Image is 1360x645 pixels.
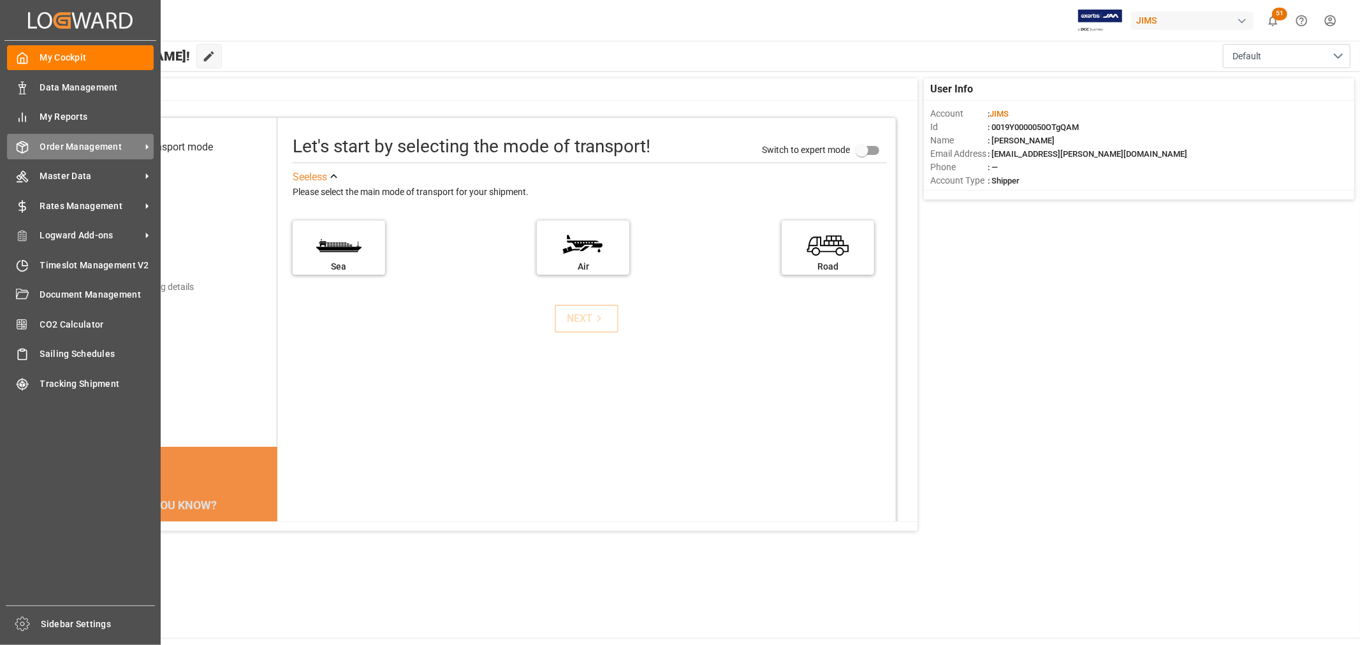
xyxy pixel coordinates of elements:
[87,518,262,579] div: In [DATE], carbon dioxide emissions from the European Union's transport sector reached 982 millio...
[988,136,1055,145] span: : [PERSON_NAME]
[1259,6,1287,35] button: show 51 new notifications
[1232,50,1261,63] span: Default
[40,110,154,124] span: My Reports
[293,185,887,200] div: Please select the main mode of transport for your shipment.
[114,140,213,155] div: Select transport mode
[930,82,973,97] span: User Info
[40,259,154,272] span: Timeslot Management V2
[293,170,327,185] div: See less
[988,176,1020,185] span: : Shipper
[7,75,154,99] a: Data Management
[40,318,154,331] span: CO2 Calculator
[7,105,154,129] a: My Reports
[930,161,988,174] span: Phone
[543,260,623,273] div: Air
[7,282,154,307] a: Document Management
[1131,11,1254,30] div: JIMS
[555,305,618,333] button: NEXT
[930,107,988,120] span: Account
[40,377,154,391] span: Tracking Shipment
[988,109,1009,119] span: :
[1287,6,1316,35] button: Help Center
[988,122,1079,132] span: : 0019Y0000050OTgQAM
[7,252,154,277] a: Timeslot Management V2
[299,260,379,273] div: Sea
[930,120,988,134] span: Id
[260,518,277,595] button: next slide / item
[788,260,868,273] div: Road
[40,81,154,94] span: Data Management
[7,312,154,337] a: CO2 Calculator
[40,51,154,64] span: My Cockpit
[53,44,190,68] span: Hello [PERSON_NAME]!
[40,347,154,361] span: Sailing Schedules
[40,199,141,213] span: Rates Management
[1078,10,1122,32] img: Exertis%20JAM%20-%20Email%20Logo.jpg_1722504956.jpg
[293,133,650,160] div: Let's start by selecting the mode of transport!
[762,144,850,154] span: Switch to expert mode
[988,149,1187,159] span: : [EMAIL_ADDRESS][PERSON_NAME][DOMAIN_NAME]
[990,109,1009,119] span: JIMS
[7,45,154,70] a: My Cockpit
[1223,44,1350,68] button: open menu
[930,174,988,187] span: Account Type
[930,134,988,147] span: Name
[7,342,154,366] a: Sailing Schedules
[1272,8,1287,20] span: 51
[930,147,988,161] span: Email Address
[40,170,141,183] span: Master Data
[40,140,141,154] span: Order Management
[567,311,606,326] div: NEXT
[40,229,141,242] span: Logward Add-ons
[40,288,154,301] span: Document Management
[71,491,277,518] div: DID YOU KNOW?
[41,618,156,631] span: Sidebar Settings
[7,371,154,396] a: Tracking Shipment
[1131,8,1259,33] button: JIMS
[988,163,998,172] span: : —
